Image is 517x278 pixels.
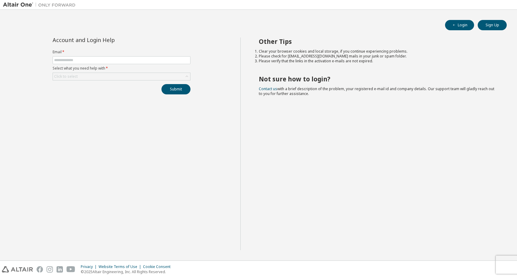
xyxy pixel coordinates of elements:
div: Click to select [53,73,190,80]
div: Account and Login Help [53,38,163,42]
img: youtube.svg [67,266,75,273]
label: Select what you need help with [53,66,190,71]
img: altair_logo.svg [2,266,33,273]
span: with a brief description of the problem, your registered e-mail id and company details. Our suppo... [259,86,494,96]
img: facebook.svg [37,266,43,273]
label: Email [53,50,190,54]
img: linkedin.svg [57,266,63,273]
li: Clear your browser cookies and local storage, if you continue experiencing problems. [259,49,496,54]
button: Submit [161,84,190,94]
img: Altair One [3,2,79,8]
div: Website Terms of Use [99,264,143,269]
h2: Not sure how to login? [259,75,496,83]
li: Please check for [EMAIL_ADDRESS][DOMAIN_NAME] mails in your junk or spam folder. [259,54,496,59]
button: Sign Up [478,20,507,30]
button: Login [445,20,474,30]
h2: Other Tips [259,38,496,45]
li: Please verify that the links in the activation e-mails are not expired. [259,59,496,64]
p: © 2025 Altair Engineering, Inc. All Rights Reserved. [81,269,174,274]
a: Contact us [259,86,277,91]
img: instagram.svg [47,266,53,273]
div: Privacy [81,264,99,269]
div: Cookie Consent [143,264,174,269]
div: Click to select [54,74,78,79]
